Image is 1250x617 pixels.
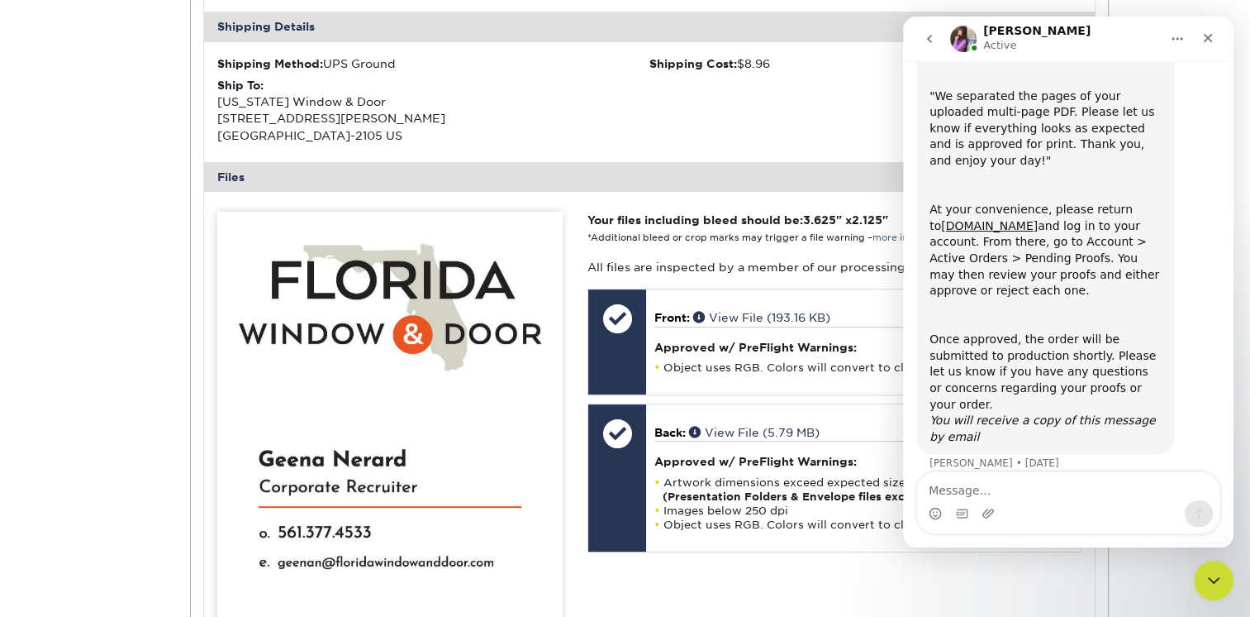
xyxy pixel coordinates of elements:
[78,490,92,504] button: Upload attachment
[654,311,690,324] span: Front:
[217,79,264,92] strong: Ship To:
[52,490,65,504] button: Gif picker
[26,185,258,283] div: At your convenience, please return to and log in to your account. From there, go to Account > Act...
[663,490,942,503] strong: (Presentation Folders & Envelope files excluded)
[803,213,836,227] span: 3.625
[26,72,258,153] div: "We separated the pages of your uploaded multi-page PDF. Please let us know if everything looks a...
[14,456,316,484] textarea: Message…
[587,259,1081,275] p: All files are inspected by a member of our processing team prior to production.
[654,518,1072,532] li: Object uses RGB. Colors will convert to closest CMYK color.
[654,476,1072,504] li: Artwork dimensions exceed expected size.
[649,55,1081,72] div: $8.96
[587,232,917,243] small: *Additional bleed or crop marks may trigger a file warning –
[38,203,135,216] a: [DOMAIN_NAME]
[204,12,1095,41] div: Shipping Details
[217,77,649,145] div: [US_STATE] Window & Door [STREET_ADDRESS][PERSON_NAME] [GEOGRAPHIC_DATA]-2105 US
[649,57,737,70] strong: Shipping Cost:
[654,455,1072,468] h4: Approved w/ PreFlight Warnings:
[587,213,888,227] strong: Your files including bleed should be: " x "
[26,397,253,427] i: You will receive a copy of this message by email
[903,17,1233,548] iframe: Intercom live chat
[852,213,882,227] span: 2.125
[217,57,323,70] strong: Shipping Method:
[26,442,156,452] div: [PERSON_NAME] • [DATE]
[26,490,39,504] button: Emoji picker
[26,315,258,428] div: Once approved, the order will be submitted to production shortly. Please let us know if you have ...
[654,504,1072,518] li: Images below 250 dpi
[654,361,1072,375] li: Object uses RGB. Colors will convert to closest CMYK color.
[4,567,140,611] iframe: Google Customer Reviews
[693,311,830,324] a: View File (193.16 KB)
[217,55,649,72] div: UPS Ground
[654,426,686,439] span: Back:
[872,232,917,243] a: more info
[689,426,820,439] a: View File (5.79 MB)
[654,341,1072,354] h4: Approved w/ PreFlight Warnings:
[204,162,1095,192] div: Files
[1194,561,1233,600] iframe: Intercom live chat
[282,484,310,510] button: Send a message…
